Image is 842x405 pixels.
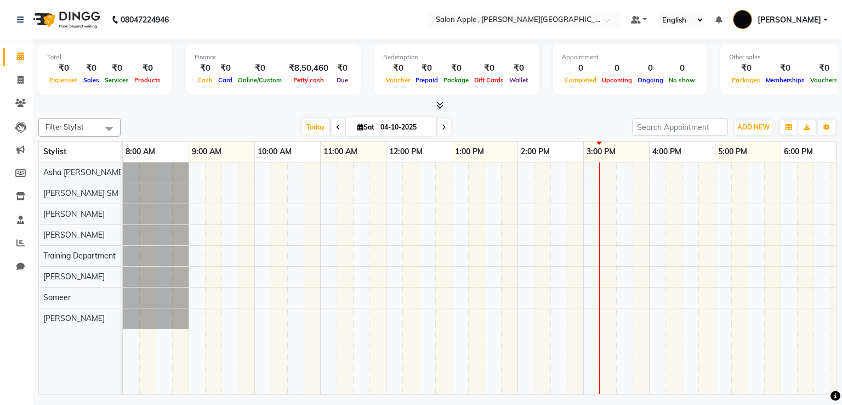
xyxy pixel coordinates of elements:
[43,313,105,323] span: [PERSON_NAME]
[215,76,235,84] span: Card
[413,76,441,84] span: Prepaid
[729,76,763,84] span: Packages
[377,119,432,136] input: 2025-10-04
[302,119,329,136] span: Today
[729,62,763,75] div: ₹0
[666,62,698,75] div: 0
[121,4,169,35] b: 08047224946
[235,76,285,84] span: Online/Custom
[599,62,635,75] div: 0
[562,76,599,84] span: Completed
[255,144,294,160] a: 10:00 AM
[518,144,553,160] a: 2:00 PM
[737,123,770,131] span: ADD NEW
[781,144,816,160] a: 6:00 PM
[291,76,327,84] span: Petty cash
[102,76,132,84] span: Services
[47,62,81,75] div: ₹0
[632,119,728,136] input: Search Appointment
[383,62,413,75] div: ₹0
[383,76,413,84] span: Voucher
[562,62,599,75] div: 0
[635,76,666,84] span: Ongoing
[43,251,116,261] span: Training Department
[763,62,807,75] div: ₹0
[43,230,105,240] span: [PERSON_NAME]
[735,120,772,135] button: ADD NEW
[355,123,377,131] span: Sat
[235,62,285,75] div: ₹0
[215,62,235,75] div: ₹0
[81,62,102,75] div: ₹0
[43,167,125,177] span: Asha [PERSON_NAME]
[666,76,698,84] span: No show
[43,188,118,198] span: [PERSON_NAME] SM
[562,53,698,62] div: Appointment
[47,76,81,84] span: Expenses
[807,76,840,84] span: Vouchers
[471,62,507,75] div: ₹0
[758,14,821,26] span: [PERSON_NAME]
[195,53,352,62] div: Finance
[333,62,352,75] div: ₹0
[383,53,531,62] div: Redemption
[81,76,102,84] span: Sales
[47,53,163,62] div: Total
[507,76,531,84] span: Wallet
[43,292,71,302] span: Sameer
[763,76,807,84] span: Memberships
[635,62,666,75] div: 0
[189,144,224,160] a: 9:00 AM
[650,144,684,160] a: 4:00 PM
[584,144,618,160] a: 3:00 PM
[441,62,471,75] div: ₹0
[471,76,507,84] span: Gift Cards
[102,62,132,75] div: ₹0
[507,62,531,75] div: ₹0
[715,144,750,160] a: 5:00 PM
[45,122,84,131] span: Filter Stylist
[195,76,215,84] span: Cash
[733,10,752,29] img: Savita HO
[28,4,103,35] img: logo
[321,144,360,160] a: 11:00 AM
[123,144,158,160] a: 8:00 AM
[807,62,840,75] div: ₹0
[43,272,105,282] span: [PERSON_NAME]
[413,62,441,75] div: ₹0
[132,62,163,75] div: ₹0
[441,76,471,84] span: Package
[43,147,66,156] span: Stylist
[334,76,351,84] span: Due
[285,62,333,75] div: ₹8,50,460
[599,76,635,84] span: Upcoming
[43,209,105,219] span: [PERSON_NAME]
[452,144,487,160] a: 1:00 PM
[132,76,163,84] span: Products
[386,144,425,160] a: 12:00 PM
[195,62,215,75] div: ₹0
